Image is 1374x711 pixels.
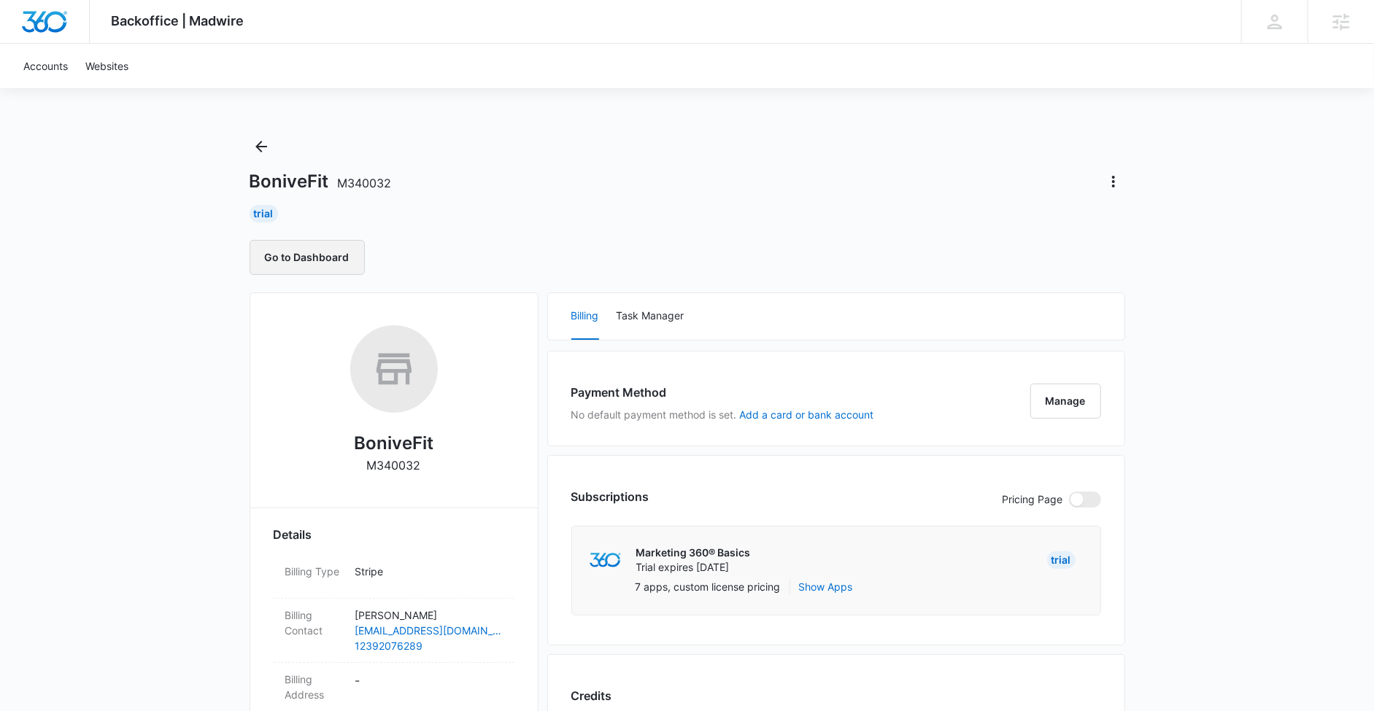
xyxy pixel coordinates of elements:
a: [EMAIL_ADDRESS][DOMAIN_NAME] [355,623,503,638]
span: Details [274,526,312,543]
h3: Payment Method [571,384,874,401]
dt: Billing Address [285,672,344,702]
dd: - [355,672,503,702]
p: M340032 [367,456,421,474]
button: Actions [1102,170,1125,193]
a: Websites [77,44,137,88]
h1: BoniveFit [250,171,392,193]
p: Marketing 360® Basics [636,545,751,560]
dt: Billing Contact [285,607,344,638]
h2: BoniveFit [354,430,433,456]
p: Stripe [355,564,503,579]
button: Billing [571,293,599,340]
p: No default payment method is set. [571,407,874,422]
button: Add a card or bank account [740,410,874,420]
div: Trial [250,205,278,222]
a: 12392076289 [355,638,503,653]
h3: Credits [571,687,612,704]
h3: Subscriptions [571,488,649,505]
div: Billing TypeStripe [274,555,514,599]
p: [PERSON_NAME] [355,607,503,623]
button: Manage [1030,384,1101,419]
span: M340032 [338,176,392,190]
div: Billing Contact[PERSON_NAME][EMAIL_ADDRESS][DOMAIN_NAME]12392076289 [274,599,514,663]
dt: Billing Type [285,564,344,579]
span: Backoffice | Madwire [112,13,244,28]
p: 7 apps, custom license pricing [636,579,781,594]
p: Trial expires [DATE] [636,560,751,575]
button: Show Apps [799,579,853,594]
a: Accounts [15,44,77,88]
button: Back [250,135,273,158]
img: marketing360Logo [590,553,621,568]
button: Go to Dashboard [250,240,365,275]
button: Task Manager [617,293,684,340]
div: Trial [1047,551,1076,569]
p: Pricing Page [1003,492,1063,508]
